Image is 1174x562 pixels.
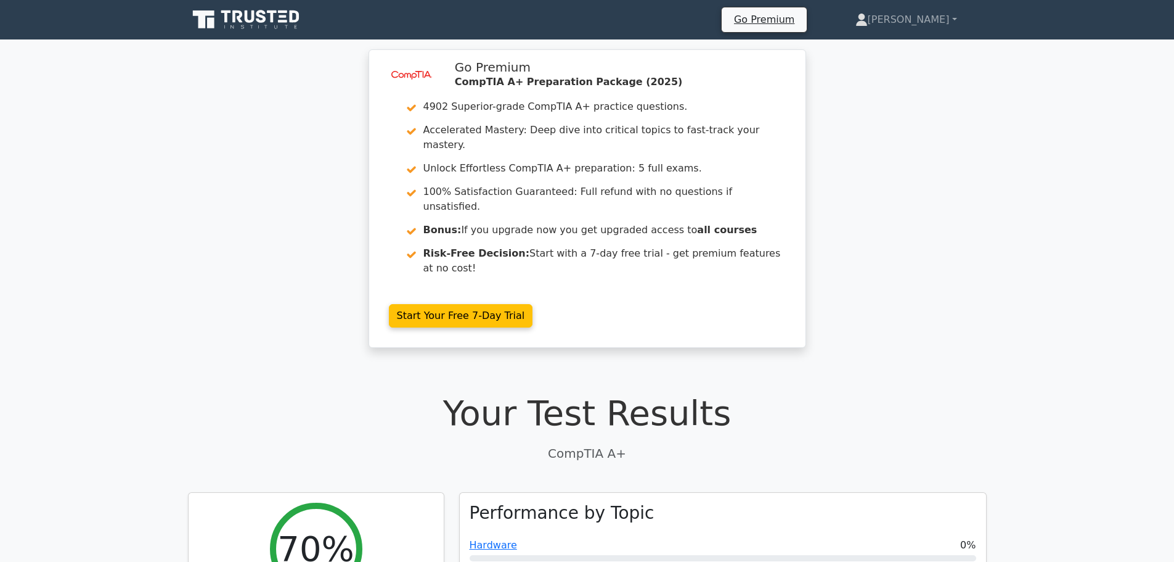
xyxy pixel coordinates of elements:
[188,444,987,463] p: CompTIA A+
[727,11,802,28] a: Go Premium
[470,539,517,551] a: Hardware
[389,304,533,328] a: Start Your Free 7-Day Trial
[826,7,987,32] a: [PERSON_NAME]
[960,538,976,553] span: 0%
[470,503,654,524] h3: Performance by Topic
[188,392,987,434] h1: Your Test Results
